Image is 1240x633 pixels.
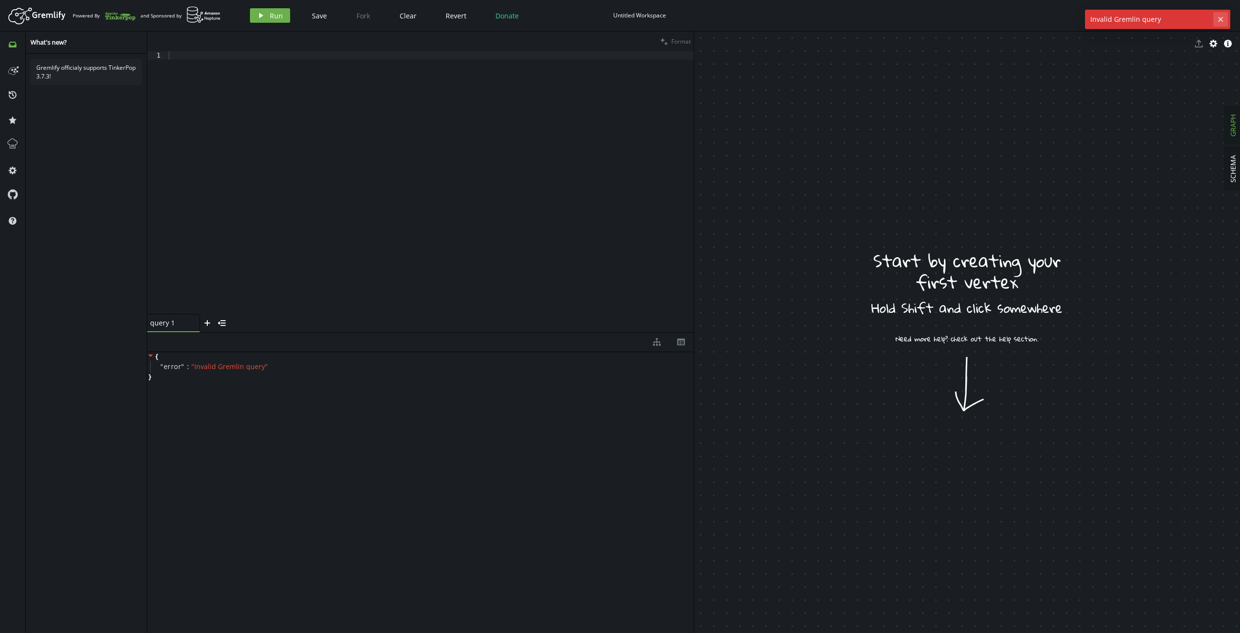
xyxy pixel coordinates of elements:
span: What's new? [31,38,67,46]
span: " [181,362,185,371]
span: Run [270,11,283,20]
span: : [187,362,189,371]
span: SCHEMA [1228,155,1238,183]
span: Donate [496,11,519,20]
span: " Invalid Gremlin query " [191,362,268,371]
div: 1 [147,51,167,60]
span: } [147,372,151,381]
span: " [160,362,164,371]
span: error [164,362,182,371]
div: Powered By [73,7,136,24]
div: Untitled Workspace [613,12,666,19]
button: Revert [438,8,474,23]
button: Save [305,8,334,23]
span: Format [671,37,691,46]
div: Gremlify officialy supports TinkerPop 3.7.3! [31,59,142,85]
span: GRAPH [1228,114,1238,137]
button: Format [657,31,694,51]
span: Clear [400,11,417,20]
span: Invalid Gremlin query [1085,10,1213,29]
button: Clear [392,8,424,23]
span: Save [312,11,327,20]
img: AWS Neptune [186,6,221,23]
button: Fork [349,8,378,23]
span: { [155,352,158,361]
div: and Sponsored by [140,6,221,25]
span: query 1 [150,318,189,327]
button: Donate [488,8,526,23]
button: Sign In [1201,8,1233,23]
button: Run [250,8,290,23]
span: Revert [446,11,466,20]
span: Fork [356,11,370,20]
